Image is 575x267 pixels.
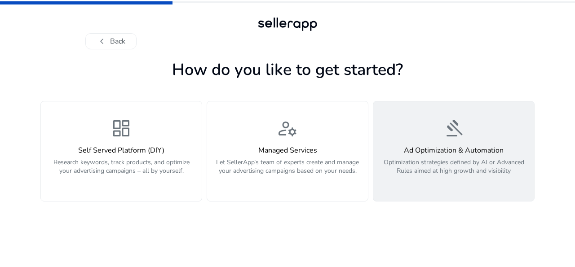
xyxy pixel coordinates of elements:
[379,146,529,155] h4: Ad Optimization & Automation
[207,101,368,201] button: manage_accountsManaged ServicesLet SellerApp’s team of experts create and manage your advertising...
[212,158,363,185] p: Let SellerApp’s team of experts create and manage your advertising campaigns based on your needs.
[46,158,196,185] p: Research keywords, track products, and optimize your advertising campaigns – all by yourself.
[379,158,529,185] p: Optimization strategies defined by AI or Advanced Rules aimed at high growth and visibility
[111,118,132,139] span: dashboard
[85,33,137,49] button: chevron_leftBack
[277,118,298,139] span: manage_accounts
[443,118,464,139] span: gavel
[212,146,363,155] h4: Managed Services
[40,101,202,201] button: dashboardSelf Served Platform (DIY)Research keywords, track products, and optimize your advertisi...
[46,146,196,155] h4: Self Served Platform (DIY)
[373,101,535,201] button: gavelAd Optimization & AutomationOptimization strategies defined by AI or Advanced Rules aimed at...
[40,60,535,79] h1: How do you like to get started?
[97,36,107,47] span: chevron_left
